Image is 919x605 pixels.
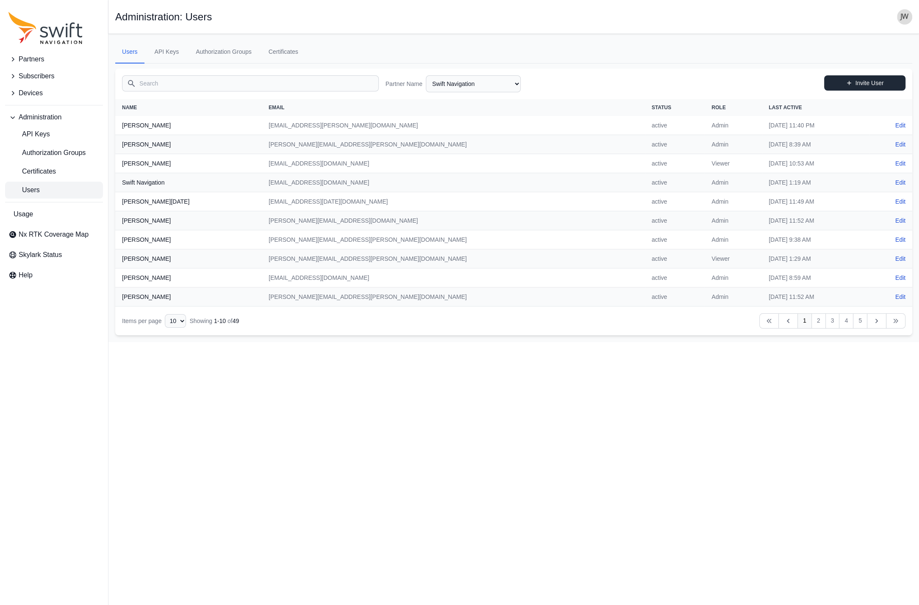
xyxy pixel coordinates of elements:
td: [PERSON_NAME][EMAIL_ADDRESS][PERSON_NAME][DOMAIN_NAME] [262,287,645,307]
td: Admin [705,173,762,192]
td: [EMAIL_ADDRESS][DOMAIN_NAME] [262,173,645,192]
th: [PERSON_NAME] [115,116,262,135]
th: Status [645,99,705,116]
a: 1 [797,313,812,329]
a: Edit [895,235,905,244]
td: [EMAIL_ADDRESS][DATE][DOMAIN_NAME] [262,192,645,211]
nav: Table navigation [115,307,912,335]
span: Help [19,270,33,280]
input: Search [122,75,379,91]
a: Usage [5,206,103,223]
td: [PERSON_NAME][EMAIL_ADDRESS][PERSON_NAME][DOMAIN_NAME] [262,249,645,268]
span: Partners [19,54,44,64]
button: Administration [5,109,103,126]
td: active [645,135,705,154]
img: user photo [897,9,912,25]
a: Edit [895,254,905,263]
a: Edit [895,293,905,301]
a: Certificates [5,163,103,180]
td: [EMAIL_ADDRESS][PERSON_NAME][DOMAIN_NAME] [262,116,645,135]
a: 4 [839,313,853,329]
th: [PERSON_NAME][DATE] [115,192,262,211]
td: [PERSON_NAME][EMAIL_ADDRESS][DOMAIN_NAME] [262,211,645,230]
span: Devices [19,88,43,98]
td: [PERSON_NAME][EMAIL_ADDRESS][PERSON_NAME][DOMAIN_NAME] [262,230,645,249]
a: 2 [811,313,826,329]
a: Edit [895,159,905,168]
a: Invite User [824,75,905,91]
td: [DATE] 8:59 AM [762,268,869,287]
td: [DATE] 11:49 AM [762,192,869,211]
th: Role [705,99,762,116]
td: Admin [705,192,762,211]
td: Admin [705,116,762,135]
td: active [645,230,705,249]
a: Edit [895,216,905,225]
th: [PERSON_NAME] [115,135,262,154]
a: Help [5,267,103,284]
td: [DATE] 11:52 AM [762,211,869,230]
h1: Administration: Users [115,12,212,22]
a: 5 [853,313,867,329]
span: Items per page [122,318,161,324]
td: [DATE] 1:29 AM [762,249,869,268]
span: Administration [19,112,61,122]
td: active [645,173,705,192]
button: Partners [5,51,103,68]
a: Authorization Groups [5,144,103,161]
span: 49 [233,318,239,324]
td: Viewer [705,154,762,173]
span: Nx RTK Coverage Map [19,229,89,240]
th: Last Active [762,99,869,116]
td: [DATE] 11:40 PM [762,116,869,135]
span: Skylark Status [19,250,62,260]
a: Skylark Status [5,246,103,263]
td: active [645,116,705,135]
td: active [645,268,705,287]
a: Edit [895,121,905,130]
td: [DATE] 9:38 AM [762,230,869,249]
th: Email [262,99,645,116]
span: Certificates [8,166,56,177]
span: Subscribers [19,71,54,81]
a: API Keys [5,126,103,143]
th: [PERSON_NAME] [115,287,262,307]
a: Authorization Groups [189,41,258,64]
a: Edit [895,140,905,149]
a: Users [115,41,144,64]
td: Admin [705,211,762,230]
button: Subscribers [5,68,103,85]
td: [EMAIL_ADDRESS][DOMAIN_NAME] [262,268,645,287]
td: active [645,249,705,268]
th: [PERSON_NAME] [115,154,262,173]
td: Admin [705,268,762,287]
span: API Keys [8,129,50,139]
a: Certificates [262,41,305,64]
th: [PERSON_NAME] [115,249,262,268]
label: Partner Name [386,80,422,88]
a: API Keys [148,41,186,64]
div: Showing of [189,317,239,325]
td: Viewer [705,249,762,268]
span: Users [8,185,40,195]
a: Nx RTK Coverage Map [5,226,103,243]
td: [PERSON_NAME][EMAIL_ADDRESS][PERSON_NAME][DOMAIN_NAME] [262,135,645,154]
th: [PERSON_NAME] [115,230,262,249]
th: Name [115,99,262,116]
th: [PERSON_NAME] [115,268,262,287]
td: active [645,287,705,307]
td: [DATE] 10:53 AM [762,154,869,173]
td: Admin [705,135,762,154]
a: 3 [825,313,840,329]
th: Swift Navigation [115,173,262,192]
td: active [645,192,705,211]
td: [EMAIL_ADDRESS][DOMAIN_NAME] [262,154,645,173]
a: Edit [895,197,905,206]
td: Admin [705,287,762,307]
select: Display Limit [165,314,186,328]
a: Edit [895,273,905,282]
td: [DATE] 8:39 AM [762,135,869,154]
th: [PERSON_NAME] [115,211,262,230]
span: Authorization Groups [8,148,86,158]
a: Edit [895,178,905,187]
